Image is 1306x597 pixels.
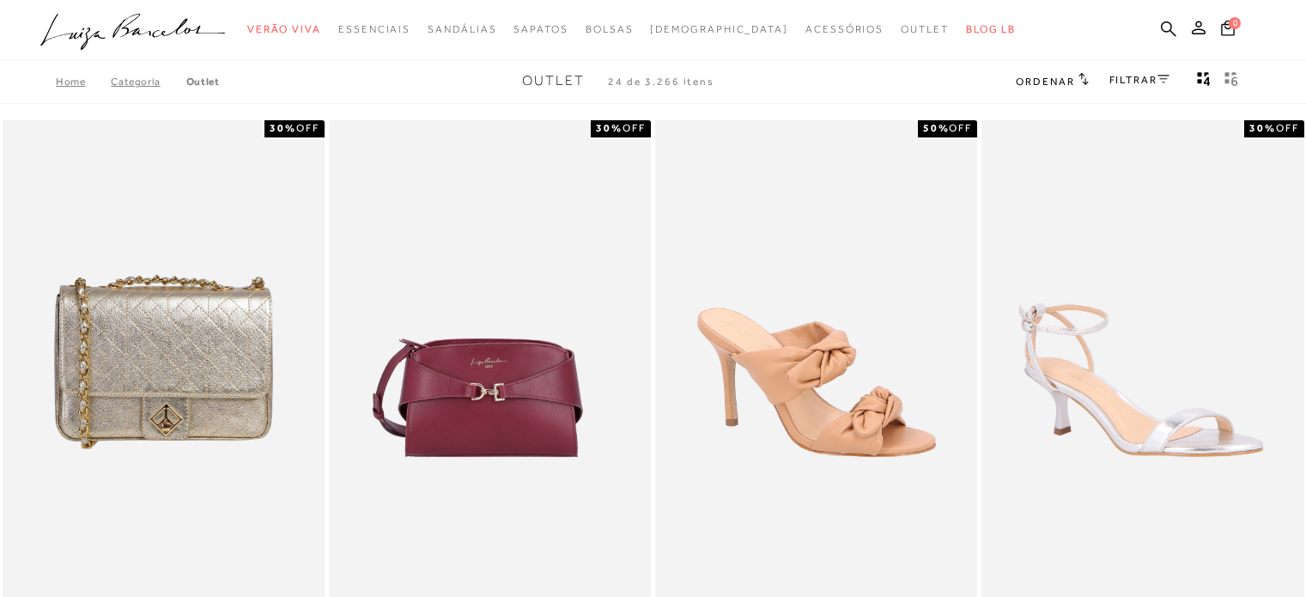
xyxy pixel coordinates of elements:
span: Bolsas [586,23,634,35]
strong: 30% [1249,122,1276,134]
span: Acessórios [805,23,884,35]
span: OFF [1276,122,1299,134]
span: OFF [949,122,972,134]
span: Sandálias [428,23,496,35]
span: OFF [623,122,646,134]
button: 0 [1216,19,1240,42]
button: Mostrar 4 produtos por linha [1192,70,1216,93]
a: noSubCategoriesText [513,14,568,46]
span: Verão Viva [247,23,321,35]
button: gridText6Desc [1219,70,1243,93]
span: OFF [296,122,319,134]
a: noSubCategoriesText [338,14,410,46]
span: Essenciais [338,23,410,35]
span: Outlet [522,73,585,88]
a: BLOG LB [966,14,1016,46]
a: noSubCategoriesText [805,14,884,46]
span: 0 [1229,17,1241,29]
span: 24 de 3.266 itens [608,76,714,88]
a: Categoria [111,76,185,88]
strong: 30% [596,122,623,134]
a: Outlet [186,76,220,88]
span: BLOG LB [966,23,1016,35]
span: Ordenar [1016,76,1074,88]
span: Sapatos [513,23,568,35]
strong: 30% [270,122,296,134]
a: Home [56,76,111,88]
a: noSubCategoriesText [586,14,634,46]
a: noSubCategoriesText [650,14,788,46]
a: noSubCategoriesText [247,14,321,46]
a: FILTRAR [1109,74,1169,86]
a: noSubCategoriesText [901,14,949,46]
span: Outlet [901,23,949,35]
span: [DEMOGRAPHIC_DATA] [650,23,788,35]
a: noSubCategoriesText [428,14,496,46]
strong: 50% [923,122,950,134]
